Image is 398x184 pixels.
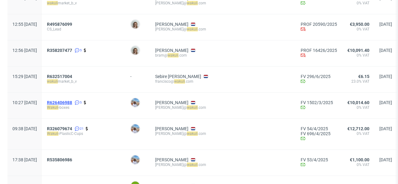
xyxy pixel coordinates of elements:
[187,105,198,110] mark: wakuli
[301,157,337,162] a: FV 53/4/2025
[47,1,58,5] mark: wakuli
[347,131,369,136] span: 0% VAT
[187,163,198,167] mark: wakuli
[47,48,72,53] span: R358207477
[347,100,369,105] span: €10,014.60
[379,74,392,79] span: [DATE]
[80,48,82,53] span: 5
[73,48,82,53] a: 5
[347,126,369,131] span: €12,712.00
[47,126,73,131] a: R326079674
[47,79,58,84] mark: wakuli
[379,126,392,131] span: [DATE]
[47,105,58,110] mark: Wakuli
[379,22,392,27] span: [DATE]
[301,131,337,136] a: FV 696/4/2025
[130,71,145,79] div: -
[12,157,37,162] span: 17:38 [DATE]
[347,53,369,58] span: 0% VAT
[73,126,84,131] a: 21
[358,74,369,79] span: €6.15
[350,22,369,27] span: €3,950.00
[47,126,72,131] span: R326079674
[379,48,392,53] span: [DATE]
[350,157,369,162] span: €1,100.00
[301,100,337,105] a: FV 1502/3/2025
[47,105,120,110] span: -boxes
[131,155,140,164] img: Marta Kozłowska
[379,100,392,105] span: [DATE]
[47,74,72,79] span: R632517004
[155,126,188,131] a: [PERSON_NAME]
[187,1,198,5] mark: wakuli
[47,74,73,79] a: R632517004
[347,48,369,53] span: €10,091.40
[155,48,188,53] a: [PERSON_NAME]
[47,48,73,53] a: R358207477
[47,79,120,84] span: market_b_v
[155,79,291,84] div: francisco@ .com
[155,100,188,105] a: [PERSON_NAME]
[47,100,72,105] span: R626406988
[47,157,72,162] span: R535806986
[47,1,120,6] span: market_b_v
[47,131,120,136] span: -PlasticC-Cups
[47,100,73,105] a: R626406988
[80,100,82,105] span: 5
[301,126,337,131] a: FV 54/4/2025
[187,27,198,31] mark: wakuli
[301,74,337,79] a: FV 296/6/2025
[80,126,84,131] span: 21
[155,22,188,27] a: [PERSON_NAME]
[12,74,37,79] span: 15:29 [DATE]
[47,131,58,136] mark: Wakuli
[12,48,37,53] span: 12:56 [DATE]
[155,162,291,167] div: [PERSON_NAME]@ .com
[155,1,291,6] div: [PERSON_NAME]@ .com
[131,124,140,133] img: Marta Kozłowska
[379,157,392,162] span: [DATE]
[47,157,73,162] a: R535806986
[301,22,337,27] a: PROF 20590/2025
[155,131,291,136] div: [PERSON_NAME]@ .com
[155,105,291,110] div: [PERSON_NAME]@ .com
[47,27,120,32] span: CS_Lead
[347,27,369,32] span: 0% VAT
[12,22,37,27] span: 12:55 [DATE]
[131,20,140,29] img: Monika Poźniak
[155,157,188,162] a: [PERSON_NAME]
[47,22,73,27] a: R495876099
[347,162,369,167] span: 0% VAT
[12,100,37,105] span: 10:27 [DATE]
[73,100,82,105] a: 5
[347,105,369,110] span: 0% VAT
[155,74,201,79] a: Sebire [PERSON_NAME]
[155,53,291,58] div: bram@ .com
[347,1,369,6] span: 0% VAT
[347,79,369,84] span: 23.0% VAT
[301,48,337,53] a: PROF 16426/2025
[131,46,140,55] img: Monika Poźniak
[155,27,291,32] div: [PERSON_NAME]@ .com
[174,79,185,84] mark: wakuli
[47,22,72,27] span: R495876099
[187,131,198,136] mark: wakuli
[131,98,140,107] img: Marta Kozłowska
[168,53,178,57] mark: wakuli
[12,126,37,131] span: 09:38 [DATE]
